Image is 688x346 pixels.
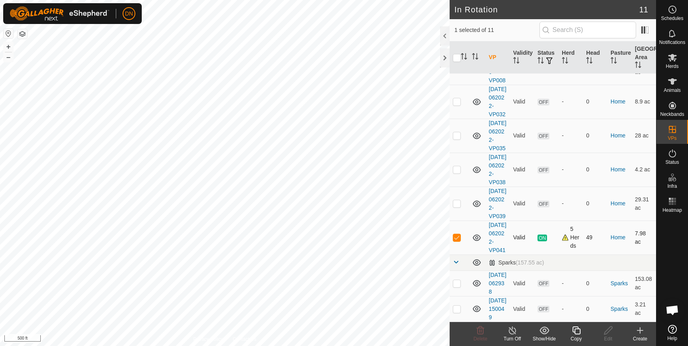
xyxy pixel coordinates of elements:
span: Animals [664,88,681,93]
a: [DATE] 062022-VP032 [489,86,506,117]
a: Home [611,98,625,105]
span: ON [537,235,547,241]
span: Help [667,336,677,341]
td: 0 [583,296,607,322]
div: 5 Herds [562,225,580,250]
p-sorticon: Activate to sort [635,63,641,69]
img: Gallagher Logo [10,6,109,21]
a: [DATE] 062022-VP038 [489,154,506,185]
th: Pasture [607,42,632,74]
span: 1 selected of 11 [454,26,539,34]
td: 29.31 ac [632,187,656,221]
a: Sparks [611,306,628,312]
span: Delete [474,336,488,342]
span: Herds [666,64,678,69]
div: - [562,165,580,174]
a: Home [611,234,625,241]
td: 49 [583,221,607,255]
a: [DATE] 062938 [489,272,506,295]
span: OFF [537,99,549,105]
a: Contact Us [233,336,256,343]
td: 8.9 ac [632,85,656,119]
span: Infra [667,184,677,189]
td: 28 ac [632,119,656,153]
div: Edit [592,335,624,342]
td: 4.2 ac [632,153,656,187]
div: Create [624,335,656,342]
p-sorticon: Activate to sort [586,58,593,65]
td: Valid [510,119,534,153]
span: OFF [537,306,549,312]
span: Heatmap [662,208,682,213]
span: 11 [639,4,648,16]
td: 7.98 ac [632,221,656,255]
td: Valid [510,270,534,296]
p-sorticon: Activate to sort [513,58,519,65]
a: [DATE] 062022-VP039 [489,188,506,219]
a: [DATE] 062022-VP035 [489,120,506,151]
span: DN [125,10,133,18]
td: 153.08 ac [632,270,656,296]
th: [GEOGRAPHIC_DATA] Area [632,42,656,74]
a: [DATE] 150049 [489,297,506,320]
div: Copy [560,335,592,342]
button: Map Layers [18,29,27,39]
td: Valid [510,296,534,322]
span: VPs [668,136,676,141]
p-sorticon: Activate to sort [611,58,617,65]
td: 0 [583,270,607,296]
div: Sparks [489,259,544,266]
span: Status [665,160,679,165]
th: Validity [510,42,534,74]
div: - [562,97,580,106]
div: Turn Off [496,335,528,342]
td: 0 [583,119,607,153]
h2: In Rotation [454,5,639,14]
span: OFF [537,201,549,207]
a: Privacy Policy [193,336,223,343]
span: (157.55 ac) [516,259,544,266]
p-sorticon: Activate to sort [537,58,544,65]
td: Valid [510,85,534,119]
span: Neckbands [660,112,684,117]
input: Search (S) [539,22,636,38]
th: Status [534,42,559,74]
a: Sparks [611,280,628,286]
button: – [4,52,13,62]
a: [DATE] 062022-VP041 [489,222,506,253]
a: Home [611,200,625,207]
td: Valid [510,187,534,221]
div: Show/Hide [528,335,560,342]
p-sorticon: Activate to sort [472,54,478,61]
div: - [562,131,580,140]
button: + [4,42,13,52]
td: 0 [583,85,607,119]
th: Herd [559,42,583,74]
a: Home [611,166,625,173]
div: - [562,279,580,288]
td: 3.21 ac [632,296,656,322]
td: Valid [510,153,534,187]
a: Home [611,132,625,139]
td: Valid [510,221,534,255]
span: Notifications [659,40,685,45]
div: Open chat [660,298,684,322]
div: - [562,199,580,208]
a: Help [656,322,688,344]
th: VP [486,42,510,74]
td: 0 [583,187,607,221]
button: Reset Map [4,29,13,38]
span: OFF [537,167,549,173]
p-sorticon: Activate to sort [461,54,467,61]
div: - [562,305,580,313]
span: OFF [537,280,549,287]
th: Head [583,42,607,74]
span: Schedules [661,16,683,21]
td: 0 [583,153,607,187]
a: [DATE] 101036-VP008 [489,52,506,84]
span: OFF [537,133,549,139]
p-sorticon: Activate to sort [562,58,568,65]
